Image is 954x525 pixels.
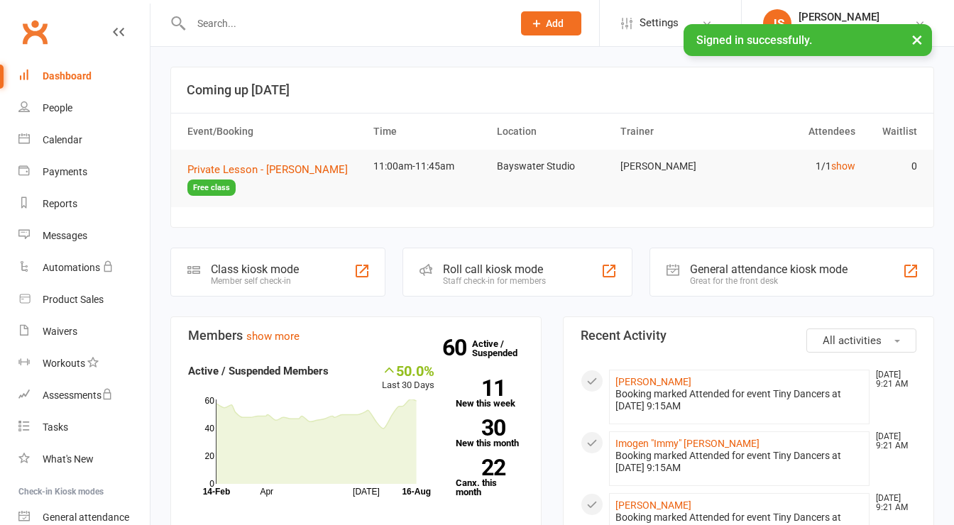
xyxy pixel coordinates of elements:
div: Payments [43,166,87,177]
span: Private Lesson - [PERSON_NAME] [187,163,348,176]
button: Add [521,11,581,35]
div: 50.0% [382,363,434,378]
span: Add [546,18,564,29]
a: Assessments [18,380,150,411]
div: Staff check-in for members [443,276,546,286]
a: What's New [18,443,150,475]
div: JS [763,9,791,38]
a: Tasks [18,411,150,443]
a: Automations [18,252,150,284]
strong: Active / Suspended Members [188,365,329,377]
div: Reports [43,198,77,209]
a: 30New this month [456,419,524,448]
a: Workouts [18,348,150,380]
a: 60Active / Suspended [472,328,534,368]
a: 11New this week [456,380,524,408]
div: Pachanga Dance Studio [799,23,904,36]
strong: 60 [442,337,472,358]
a: show more [246,330,300,343]
a: Product Sales [18,284,150,316]
button: All activities [806,328,916,353]
a: [PERSON_NAME] [615,499,691,511]
span: Free class [187,179,236,196]
button: × [904,24,930,55]
div: Assessments [43,389,113,401]
a: Messages [18,220,150,252]
div: Calendar [43,134,82,145]
strong: 11 [456,377,505,399]
button: Private Lesson - [PERSON_NAME]Free class [187,161,361,196]
span: Settings [640,7,679,39]
div: Roll call kiosk mode [443,262,546,276]
div: Workouts [43,358,85,369]
div: Last 30 Days [382,363,434,393]
th: Waitlist [862,114,923,150]
a: Payments [18,156,150,188]
a: Waivers [18,316,150,348]
div: [PERSON_NAME] [799,11,904,23]
th: Attendees [738,114,861,150]
div: Messages [43,230,87,241]
div: What's New [43,453,94,465]
strong: 30 [456,417,505,438]
div: Class kiosk mode [211,262,299,276]
a: Calendar [18,124,150,156]
h3: Members [188,328,524,343]
a: 22Canx. this month [456,459,524,497]
time: [DATE] 9:21 AM [869,370,916,389]
a: Imogen "Immy" [PERSON_NAME] [615,438,760,449]
div: Waivers [43,326,77,337]
th: Location [490,114,614,150]
div: Booking marked Attended for event Tiny Dancers at [DATE] 9:15AM [615,450,863,474]
div: Member self check-in [211,276,299,286]
th: Trainer [614,114,738,150]
td: 1/1 [738,150,861,183]
div: Booking marked Attended for event Tiny Dancers at [DATE] 9:15AM [615,388,863,412]
input: Search... [187,13,503,33]
a: Clubworx [17,14,53,50]
a: Dashboard [18,60,150,92]
td: [PERSON_NAME] [614,150,738,183]
div: People [43,102,72,114]
span: Signed in successfully. [696,33,812,47]
a: Reports [18,188,150,220]
div: Automations [43,262,100,273]
td: 0 [862,150,923,183]
th: Time [367,114,490,150]
div: General attendance kiosk mode [690,262,848,276]
time: [DATE] 9:21 AM [869,494,916,512]
div: Great for the front desk [690,276,848,286]
a: show [831,160,855,172]
h3: Coming up [DATE] [187,83,918,97]
span: All activities [823,334,882,347]
h3: Recent Activity [581,328,916,343]
time: [DATE] 9:21 AM [869,432,916,451]
div: Tasks [43,421,68,433]
strong: 22 [456,457,505,478]
th: Event/Booking [181,114,367,150]
div: General attendance [43,512,129,523]
div: Product Sales [43,294,104,305]
td: 11:00am-11:45am [367,150,490,183]
a: [PERSON_NAME] [615,376,691,387]
td: Bayswater Studio [490,150,614,183]
div: Dashboard [43,70,92,82]
a: People [18,92,150,124]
